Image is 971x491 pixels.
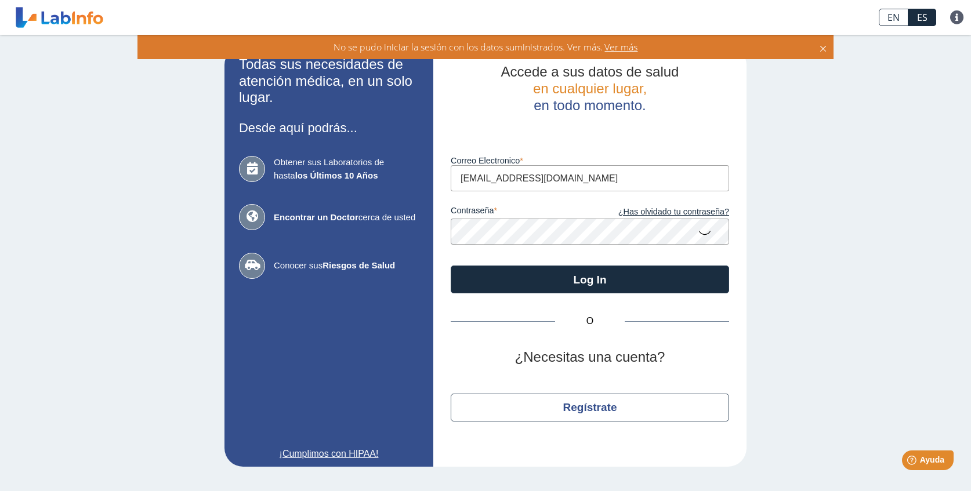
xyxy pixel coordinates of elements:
a: EN [879,9,908,26]
span: cerca de usted [274,211,419,224]
h2: Todas sus necesidades de atención médica, en un solo lugar. [239,56,419,106]
span: en todo momento. [534,97,646,113]
button: Regístrate [451,394,729,421]
a: ES [908,9,936,26]
a: ¡Cumplimos con HIPAA! [239,447,419,461]
span: Conocer sus [274,259,419,272]
button: Log In [451,265,729,293]
b: Riesgos de Salud [323,260,395,270]
span: en cualquier lugar, [533,81,647,96]
h2: ¿Necesitas una cuenta? [451,349,729,366]
span: O [555,314,625,328]
span: No se pudo iniciar la sesión con los datos suministrados. Ver más. [334,41,603,53]
h3: Desde aquí podrás... [239,121,419,135]
b: Encontrar un Doctor [274,212,358,222]
span: Ver más [603,41,638,53]
b: los Últimos 10 Años [295,170,378,180]
a: ¿Has olvidado tu contraseña? [590,206,729,219]
span: Accede a sus datos de salud [501,64,679,79]
span: Obtener sus Laboratorios de hasta [274,156,419,182]
iframe: Help widget launcher [868,446,958,478]
label: Correo Electronico [451,156,729,165]
label: contraseña [451,206,590,219]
